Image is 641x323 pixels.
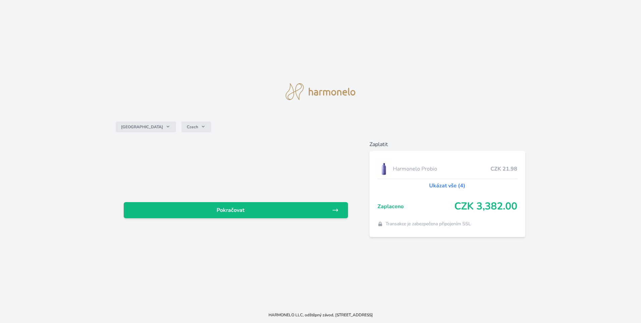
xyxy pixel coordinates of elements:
[129,206,332,214] span: Pokračovat
[377,160,390,177] img: CLEAN_PROBIO_se_stinem_x-lo.jpg
[377,202,454,211] span: Zaplaceno
[187,124,198,130] span: Czech
[369,140,525,148] h6: Zaplatit
[393,165,490,173] span: Harmonelo Probio
[121,124,163,130] span: [GEOGRAPHIC_DATA]
[124,202,348,218] a: Pokračovat
[454,200,517,213] span: CZK 3,382.00
[429,182,465,190] a: Ukázat vše (4)
[490,165,517,173] span: CZK 21.98
[116,122,176,132] button: [GEOGRAPHIC_DATA]
[386,221,471,227] span: Transakce je zabezpečena připojením SSL
[286,83,355,100] img: logo.svg
[181,122,211,132] button: Czech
